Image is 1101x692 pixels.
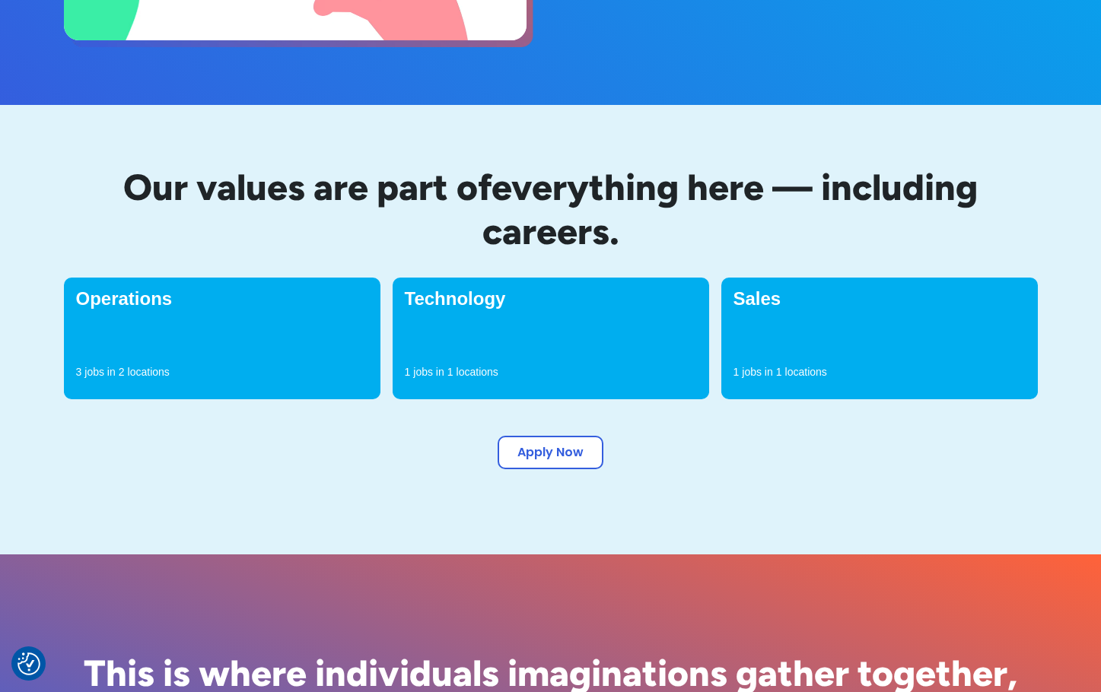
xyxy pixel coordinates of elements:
[482,165,978,253] span: everything here — including careers.
[742,364,772,379] p: jobs in
[18,652,40,675] button: Consent Preferences
[733,364,740,379] p: 1
[84,364,115,379] p: jobs in
[413,364,444,379] p: jobs in
[128,364,170,379] p: locations
[64,166,1038,253] h2: Our values are part of
[457,364,498,379] p: locations
[405,290,697,308] h4: Technology
[76,290,368,308] h4: Operations
[447,364,453,379] p: 1
[18,652,40,675] img: Revisit consent button
[733,290,1026,308] h4: Sales
[405,364,411,379] p: 1
[498,436,603,469] a: Apply Now
[776,364,782,379] p: 1
[119,364,125,379] p: 2
[76,364,82,379] p: 3
[785,364,827,379] p: locations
